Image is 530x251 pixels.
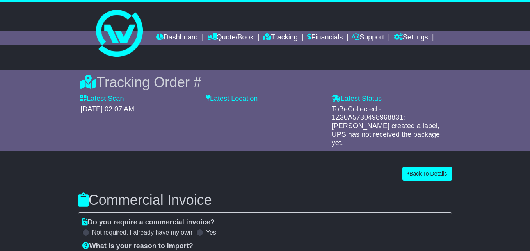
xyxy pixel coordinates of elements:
button: Back To Details [402,167,452,181]
label: Latest Scan [80,95,124,103]
label: What is your reason to import? [82,242,193,251]
a: Settings [394,31,428,45]
label: Do you require a commercial invoice? [82,218,215,227]
label: Latest Location [206,95,258,103]
a: Support [352,31,384,45]
a: Tracking [263,31,297,45]
label: Not required, I already have my own [92,229,192,236]
a: Dashboard [156,31,198,45]
h3: Commercial Invoice [78,192,452,208]
label: Latest Status [332,95,382,103]
span: ToBeCollected - 1Z30A5730498968831: [PERSON_NAME] created a label, UPS has not received the packa... [332,105,440,147]
a: Financials [307,31,343,45]
span: [DATE] 02:07 AM [80,105,134,113]
label: Yes [206,229,216,236]
a: Quote/Book [208,31,254,45]
div: Tracking Order # [80,74,449,91]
